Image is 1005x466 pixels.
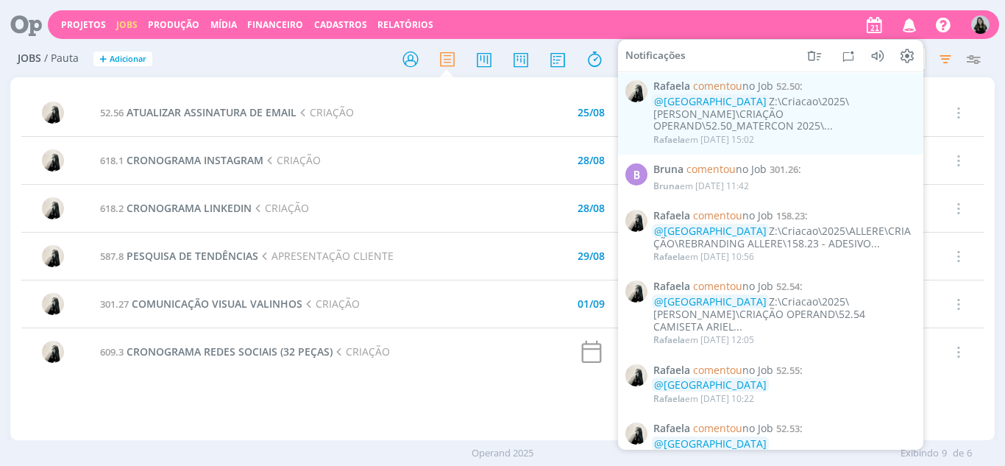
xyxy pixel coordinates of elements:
[693,421,773,435] span: no Job
[18,52,41,65] span: Jobs
[243,19,308,31] button: Financeiro
[100,345,124,359] span: 609.3
[296,105,354,119] span: CRIAÇÃO
[42,149,64,172] img: R
[100,250,124,263] span: 587.8
[653,96,915,133] div: Z:\Criacao\2025\[PERSON_NAME]\CRIAÇÃO OPERAND\52.50_MATERCON 2025\...
[970,12,990,38] button: V
[693,279,742,293] span: comentou
[653,80,690,93] span: Rafaela
[693,421,742,435] span: comentou
[653,423,915,435] span: :
[100,249,258,263] a: 587.8PESQUISA DE TENDÊNCIAS
[625,210,647,232] img: R
[653,80,915,93] span: :
[42,293,64,315] img: R
[653,135,754,145] div: em [DATE] 15:02
[314,18,367,31] span: Cadastros
[127,249,258,263] span: PESQUISA DE TENDÊNCIAS
[310,19,372,31] button: Cadastros
[206,19,241,31] button: Mídia
[653,163,915,176] span: :
[57,19,110,31] button: Projetos
[100,105,296,119] a: 52.56ATUALIZAR ASSINATURA DE EMAIL
[971,15,990,34] img: V
[625,280,647,303] img: R
[653,280,915,293] span: :
[653,335,754,345] div: em [DATE] 12:05
[100,153,263,167] a: 618.1CRONOGRAMA INSTAGRAM
[377,18,433,31] a: Relatórios
[953,446,964,461] span: de
[653,210,915,222] span: :
[653,180,680,192] span: Bruna
[776,422,800,435] span: 52.53
[693,279,773,293] span: no Job
[625,163,647,186] div: B
[686,162,767,176] span: no Job
[333,345,390,359] span: CRIAÇÃO
[100,201,252,215] a: 618.2CRONOGRAMA LINKEDIN
[258,249,394,263] span: APRESENTAÇÃO CLIENTE
[100,154,124,167] span: 618.1
[247,18,303,31] a: Financeiro
[252,201,309,215] span: CRIAÇÃO
[263,153,321,167] span: CRIAÇÃO
[61,18,106,31] a: Projetos
[653,133,685,146] span: Rafaela
[127,345,333,359] span: CRONOGRAMA REDES SOCIAIS (32 PEÇAS)
[100,297,302,311] a: 301.27COMUNICAÇÃO VISUAL VALINHOS
[653,225,915,250] div: Z:\Criacao\2025\ALLERE\CRIAÇÃO\REBRANDING ALLERE\158.23 - ADESIVO...
[653,250,685,263] span: Rafaela
[776,363,800,376] span: 52.55
[653,210,690,222] span: Rafaela
[127,201,252,215] span: CRONOGRAMA LINKEDIN
[578,251,605,261] div: 29/08
[653,280,690,293] span: Rafaela
[654,94,767,108] span: @[GEOGRAPHIC_DATA]
[578,299,605,309] div: 01/09
[653,364,690,376] span: Rafaela
[942,446,947,461] span: 9
[776,80,800,93] span: 52.50
[112,19,142,31] button: Jobs
[44,52,79,65] span: / Pauta
[578,155,605,166] div: 28/08
[776,209,805,222] span: 158.23
[578,203,605,213] div: 28/08
[42,197,64,219] img: R
[625,364,647,386] img: R
[693,362,773,376] span: no Job
[42,102,64,124] img: R
[693,79,742,93] span: comentou
[110,54,146,64] span: Adicionar
[967,446,972,461] span: 6
[625,80,647,102] img: R
[653,333,685,346] span: Rafaela
[302,297,360,311] span: CRIAÇÃO
[93,52,152,67] button: +Adicionar
[653,181,749,191] div: em [DATE] 11:42
[653,394,754,404] div: em [DATE] 10:22
[653,296,915,333] div: Z:\Criacao\2025\[PERSON_NAME]\CRIAÇÃO OPERAND\52.54 CAMISETA ARIEL...
[653,163,683,176] span: Bruna
[901,446,939,461] span: Exibindo
[625,423,647,445] img: R
[686,162,736,176] span: comentou
[210,18,237,31] a: Mídia
[132,297,302,311] span: COMUNICAÇÃO VISUAL VALINHOS
[100,297,129,311] span: 301.27
[653,252,754,262] div: em [DATE] 10:56
[100,106,124,119] span: 52.56
[654,378,767,392] span: @[GEOGRAPHIC_DATA]
[654,294,767,308] span: @[GEOGRAPHIC_DATA]
[116,18,138,31] a: Jobs
[99,52,107,67] span: +
[625,49,686,62] span: Notificações
[373,19,438,31] button: Relatórios
[127,105,296,119] span: ATUALIZAR ASSINATURA DE EMAIL
[654,437,767,451] span: @[GEOGRAPHIC_DATA]
[653,423,690,435] span: Rafaela
[653,392,685,405] span: Rafaela
[42,341,64,363] img: R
